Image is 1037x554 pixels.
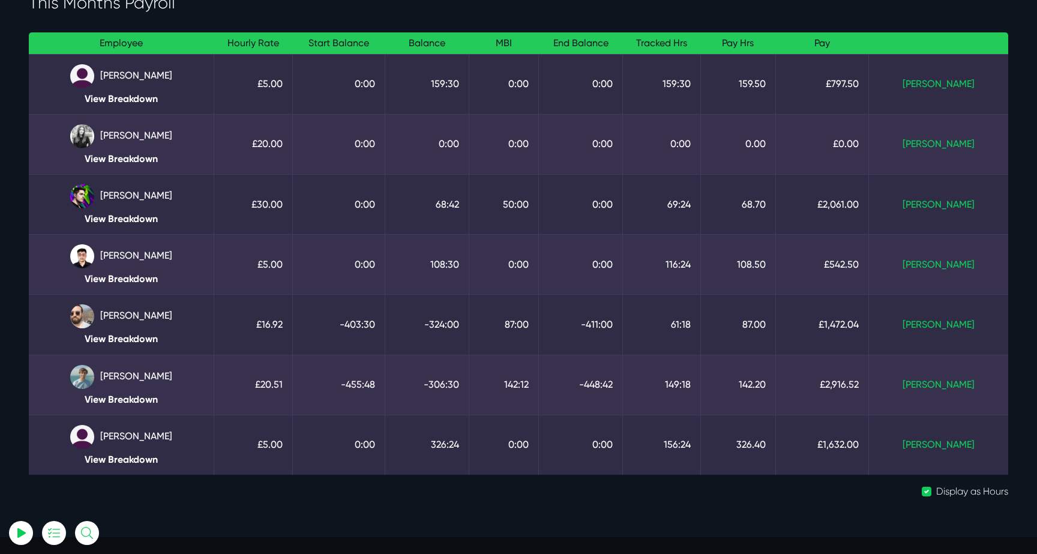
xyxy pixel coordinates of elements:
[29,415,214,475] td: [PERSON_NAME]
[29,295,214,355] td: [PERSON_NAME]
[70,64,94,88] img: default_qrqg0b.png
[293,174,385,234] td: 0:00
[70,304,94,328] img: ublsy46zpoyz6muduycb.jpg
[214,32,293,55] th: Hourly Rate
[700,32,775,55] th: Pay Hrs
[29,114,214,174] td: [PERSON_NAME]
[623,54,701,114] td: 159:30
[775,174,868,234] td: £2,061.00
[469,415,539,475] td: 0:00
[29,174,214,234] td: [PERSON_NAME]
[623,235,701,295] td: 116:24
[700,235,775,295] td: 108.50
[903,379,975,390] a: [PERSON_NAME]
[38,153,204,164] a: View Breakdown
[70,184,94,208] img: rxuxidhawjjb44sgel4e.png
[469,54,539,114] td: 0:00
[538,235,622,295] td: 0:00
[538,355,622,415] td: -448:42
[214,114,293,174] td: £20.00
[29,32,214,55] th: Employee
[700,114,775,174] td: 0.00
[385,54,469,114] td: 159:30
[38,454,204,465] a: View Breakdown
[469,114,539,174] td: 0:00
[385,114,469,174] td: 0:00
[700,174,775,234] td: 68.70
[775,415,868,475] td: £1,632.00
[469,235,539,295] td: 0:00
[293,235,385,295] td: 0:00
[293,355,385,415] td: -455:48
[293,32,385,55] th: Start Balance
[903,78,975,89] a: [PERSON_NAME]
[293,114,385,174] td: 0:00
[469,295,539,355] td: 87:00
[623,32,701,55] th: Tracked Hrs
[214,54,293,114] td: £5.00
[903,319,975,330] a: [PERSON_NAME]
[936,484,1008,499] label: Display as Hours
[903,199,975,210] a: [PERSON_NAME]
[469,32,539,55] th: MBI
[903,439,975,450] a: [PERSON_NAME]
[70,365,94,389] img: tkl4csrki1nqjgf0pb1z.png
[538,295,622,355] td: -411:00
[385,415,469,475] td: 326:24
[469,355,539,415] td: 142:12
[623,355,701,415] td: 149:18
[385,32,469,55] th: Balance
[29,54,214,114] td: [PERSON_NAME]
[214,355,293,415] td: £20.51
[293,295,385,355] td: -403:30
[903,138,975,149] a: [PERSON_NAME]
[623,295,701,355] td: 61:18
[385,235,469,295] td: 108:30
[700,54,775,114] td: 159.50
[38,213,204,224] a: View Breakdown
[623,415,701,475] td: 156:24
[538,54,622,114] td: 0:00
[38,273,204,285] a: View Breakdown
[214,295,293,355] td: £16.92
[38,93,204,104] a: View Breakdown
[775,235,868,295] td: £542.50
[623,174,701,234] td: 69:24
[38,333,204,345] a: View Breakdown
[700,355,775,415] td: 142.20
[70,425,94,449] img: default_qrqg0b.png
[700,295,775,355] td: 87.00
[775,295,868,355] td: £1,472.04
[623,114,701,174] td: 0:00
[385,355,469,415] td: -306:30
[775,114,868,174] td: £0.00
[385,295,469,355] td: -324:00
[775,355,868,415] td: £2,916.52
[39,212,171,237] button: Log In
[38,394,204,405] a: View Breakdown
[293,415,385,475] td: 0:00
[39,141,171,167] input: Email
[538,32,622,55] th: End Balance
[469,174,539,234] td: 50:00
[214,415,293,475] td: £5.00
[29,235,214,295] td: [PERSON_NAME]
[293,54,385,114] td: 0:00
[70,244,94,268] img: xv1kmavyemxtguplm5ir.png
[775,54,868,114] td: £797.50
[385,174,469,234] td: 68:42
[70,124,94,148] img: rgqpcqpgtbr9fmz9rxmm.jpg
[538,114,622,174] td: 0:00
[903,259,975,270] a: [PERSON_NAME]
[775,32,868,55] th: Pay
[700,415,775,475] td: 326.40
[214,174,293,234] td: £30.00
[538,415,622,475] td: 0:00
[538,174,622,234] td: 0:00
[214,235,293,295] td: £5.00
[29,355,214,415] td: [PERSON_NAME]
